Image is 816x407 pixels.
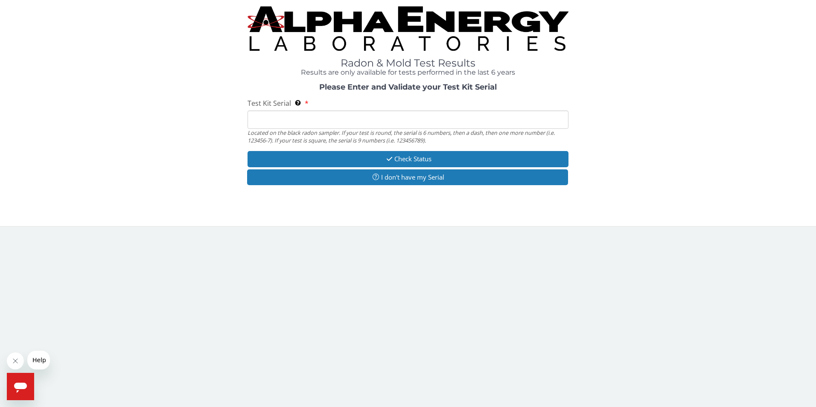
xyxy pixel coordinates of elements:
div: Located on the black radon sampler. If your test is round, the serial is 6 numbers, then a dash, ... [248,129,569,145]
iframe: Button to launch messaging window [7,373,34,400]
span: Test Kit Serial [248,99,291,108]
h1: Radon & Mold Test Results [248,58,569,69]
iframe: Message from company [27,351,50,369]
h4: Results are only available for tests performed in the last 6 years [248,69,569,76]
iframe: Close message [7,352,24,369]
button: I don't have my Serial [247,169,568,185]
button: Check Status [248,151,569,167]
img: TightCrop.jpg [248,6,569,51]
strong: Please Enter and Validate your Test Kit Serial [319,82,497,92]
